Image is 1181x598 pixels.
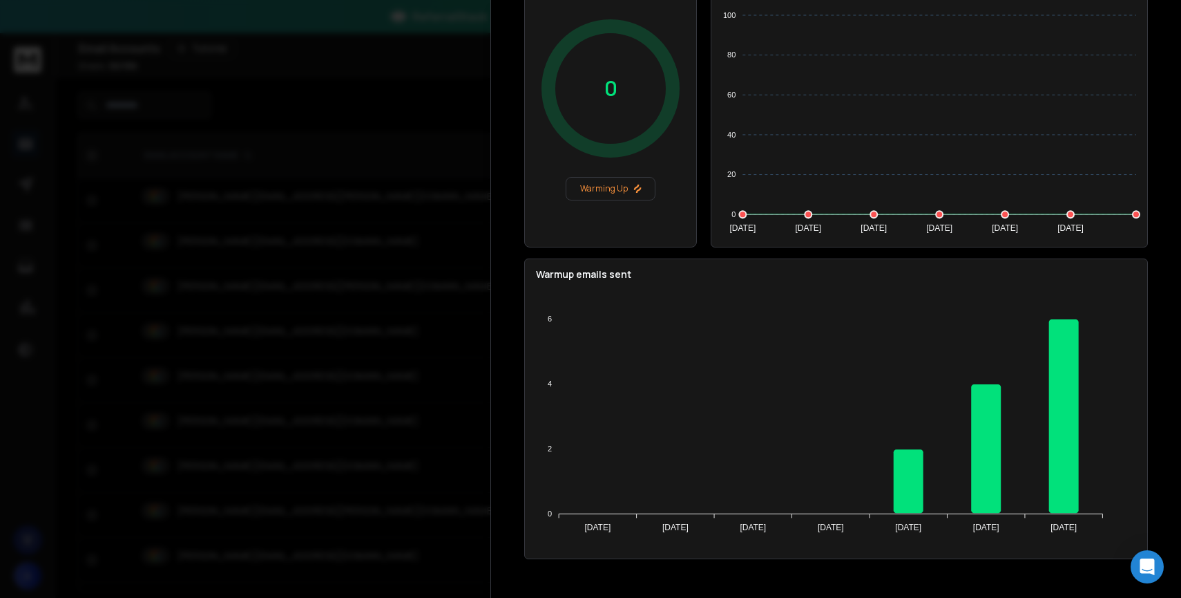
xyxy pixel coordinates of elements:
div: Open Intercom Messenger [1131,550,1164,583]
p: Warming Up [572,183,649,194]
p: 0 [604,76,617,101]
tspan: [DATE] [740,523,766,532]
p: Warmup emails sent [536,268,1136,281]
tspan: [DATE] [818,523,844,532]
tspan: 4 [548,380,552,388]
tspan: 2 [548,445,552,453]
tspan: [DATE] [861,223,887,233]
tspan: [DATE] [1057,223,1084,233]
tspan: [DATE] [992,223,1018,233]
tspan: [DATE] [973,523,999,532]
tspan: [DATE] [729,223,756,233]
tspan: [DATE] [895,523,921,532]
tspan: 40 [727,131,736,139]
tspan: 6 [548,315,552,323]
tspan: [DATE] [926,223,952,233]
tspan: [DATE] [662,523,689,532]
tspan: [DATE] [584,523,611,532]
tspan: 0 [548,510,552,518]
tspan: 80 [727,50,736,59]
tspan: 60 [727,91,736,99]
tspan: 100 [723,11,736,19]
tspan: 20 [727,170,736,178]
tspan: [DATE] [1050,523,1077,532]
tspan: 0 [731,210,736,218]
tspan: [DATE] [795,223,821,233]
